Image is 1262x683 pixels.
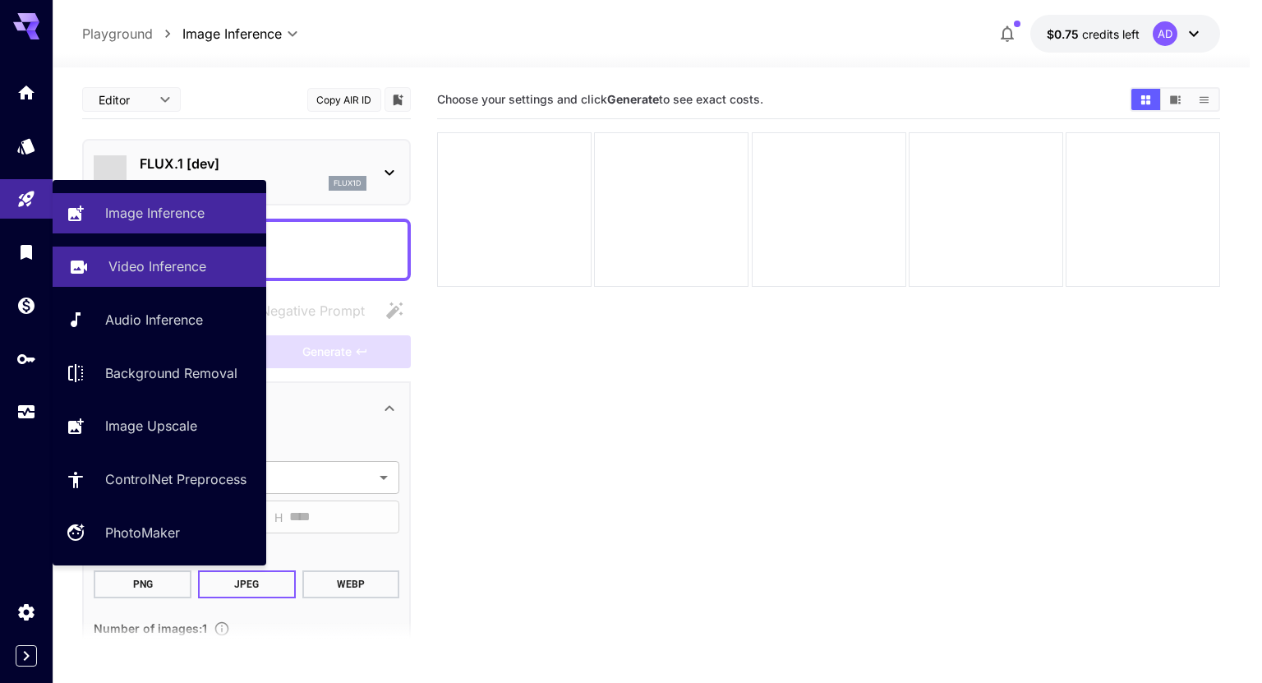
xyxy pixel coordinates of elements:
[16,82,36,103] div: Home
[1130,87,1220,112] div: Show media in grid viewShow media in video viewShow media in list view
[390,90,405,109] button: Add to library
[94,570,191,598] button: PNG
[1047,25,1140,43] div: $0.75103
[260,301,365,321] span: Negative Prompt
[105,523,180,542] p: PhotoMaker
[334,178,362,189] p: flux1d
[105,203,205,223] p: Image Inference
[16,602,36,622] div: Settings
[16,402,36,422] div: Usage
[1030,15,1220,53] button: $0.75103
[307,88,381,112] button: Copy AIR ID
[16,189,36,210] div: Playground
[1082,27,1140,41] span: credits left
[53,513,266,553] a: PhotoMaker
[140,154,366,173] p: FLUX.1 [dev]
[16,645,37,667] button: Expand sidebar
[53,300,266,340] a: Audio Inference
[302,570,400,598] button: WEBP
[437,92,763,106] span: Choose your settings and click to see exact costs.
[198,570,296,598] button: JPEG
[607,92,659,106] b: Generate
[1190,89,1218,110] button: Show media in list view
[105,469,246,489] p: ControlNet Preprocess
[105,416,197,436] p: Image Upscale
[1047,27,1082,41] span: $0.75
[53,406,266,446] a: Image Upscale
[105,363,237,383] p: Background Removal
[105,310,203,330] p: Audio Inference
[16,242,36,262] div: Library
[53,353,266,393] a: Background Removal
[53,193,266,233] a: Image Inference
[1131,89,1160,110] button: Show media in grid view
[53,459,266,500] a: ControlNet Preprocess
[82,24,153,44] p: Playground
[182,24,282,44] span: Image Inference
[228,300,378,321] span: Negative prompts are not compatible with the selected model.
[82,24,182,44] nav: breadcrumb
[16,295,36,316] div: Wallet
[1161,89,1190,110] button: Show media in video view
[99,91,150,108] span: Editor
[108,256,206,276] p: Video Inference
[16,136,36,156] div: Models
[1153,21,1177,46] div: AD
[16,348,36,369] div: API Keys
[274,508,283,527] span: H
[53,247,266,287] a: Video Inference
